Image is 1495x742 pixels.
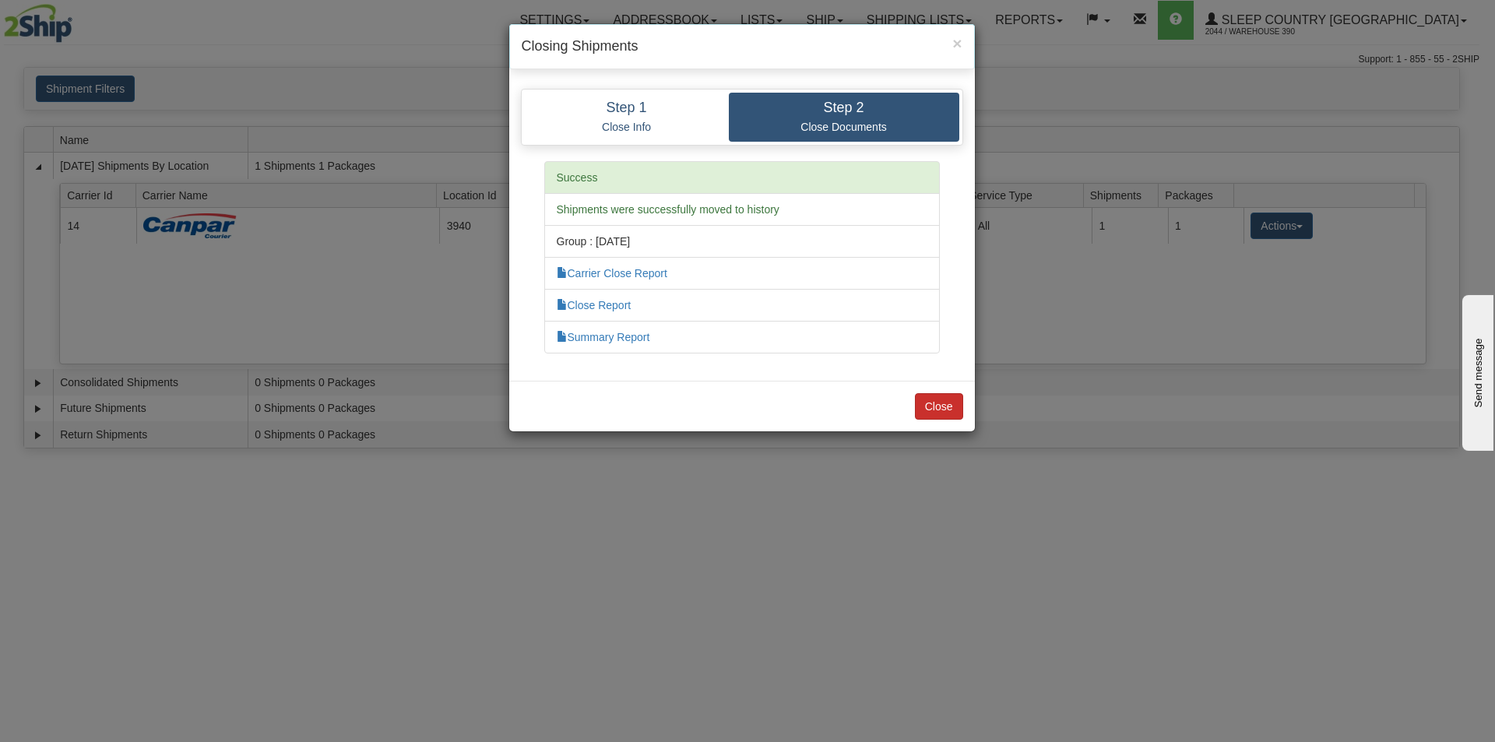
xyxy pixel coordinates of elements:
iframe: chat widget [1459,291,1493,450]
p: Close Documents [740,120,948,134]
h4: Closing Shipments [522,37,962,57]
a: Step 1 Close Info [525,93,729,142]
span: × [952,34,962,52]
h4: Step 2 [740,100,948,116]
h4: Step 1 [536,100,717,116]
li: Group : [DATE] [544,225,940,258]
li: Shipments were successfully moved to history [544,193,940,226]
button: Close [952,35,962,51]
a: Summary Report [557,331,650,343]
p: Close Info [536,120,717,134]
li: Success [544,161,940,194]
button: Close [915,393,963,420]
a: Close Report [557,299,631,311]
a: Step 2 Close Documents [729,93,959,142]
div: Send message [12,13,144,25]
a: Carrier Close Report [557,267,667,280]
